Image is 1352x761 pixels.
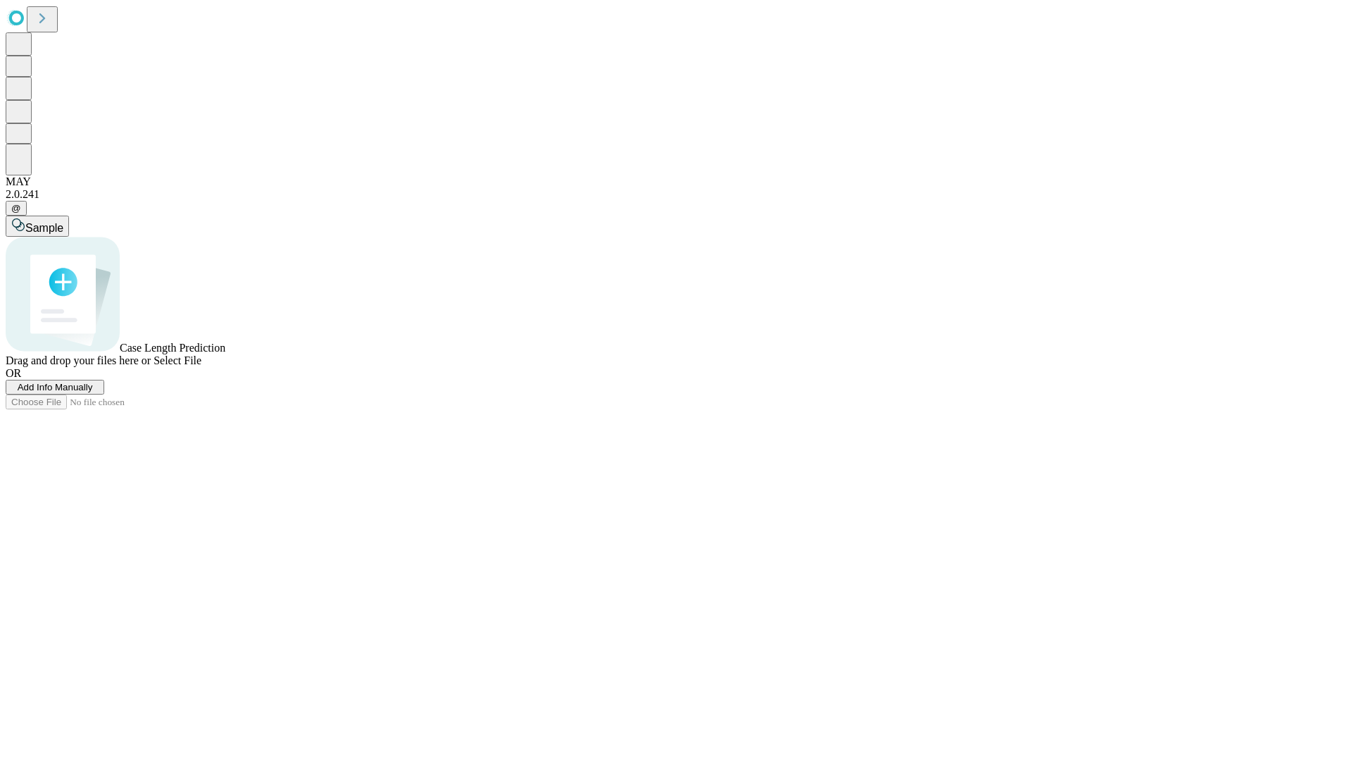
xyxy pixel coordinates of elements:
button: Sample [6,216,69,237]
span: @ [11,203,21,214]
span: Select File [154,354,201,366]
span: Add Info Manually [18,382,93,392]
div: MAY [6,175,1346,188]
button: Add Info Manually [6,380,104,395]
span: Drag and drop your files here or [6,354,151,366]
div: 2.0.241 [6,188,1346,201]
span: Sample [25,222,63,234]
span: OR [6,367,21,379]
button: @ [6,201,27,216]
span: Case Length Prediction [120,342,225,354]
